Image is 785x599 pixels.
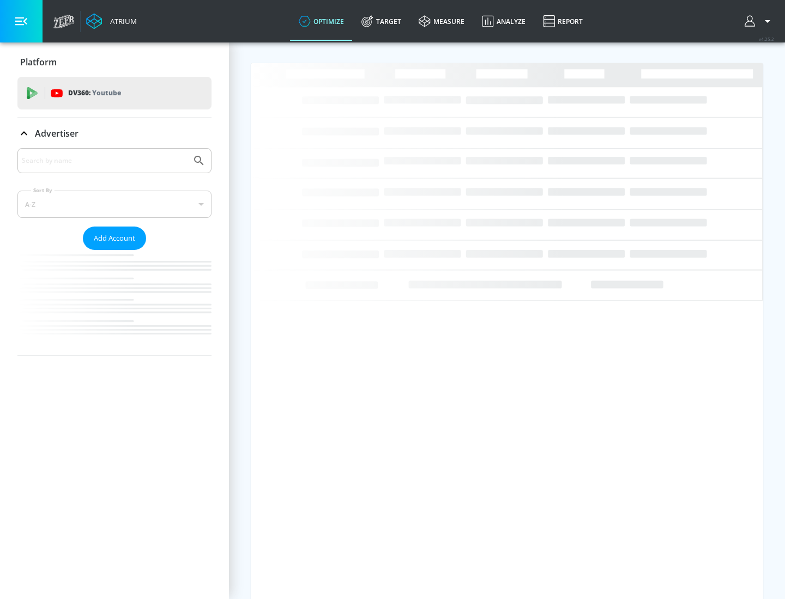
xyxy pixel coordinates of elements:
[17,77,212,109] div: DV360: Youtube
[86,13,137,29] a: Atrium
[17,118,212,149] div: Advertiser
[17,148,212,356] div: Advertiser
[473,2,534,41] a: Analyze
[92,87,121,99] p: Youtube
[290,2,353,41] a: optimize
[17,47,212,77] div: Platform
[68,87,121,99] p: DV360:
[17,191,212,218] div: A-Z
[17,250,212,356] nav: list of Advertiser
[353,2,410,41] a: Target
[31,187,55,194] label: Sort By
[20,56,57,68] p: Platform
[35,127,78,139] p: Advertiser
[94,232,135,245] span: Add Account
[22,154,187,168] input: Search by name
[534,2,591,41] a: Report
[83,227,146,250] button: Add Account
[410,2,473,41] a: measure
[759,36,774,42] span: v 4.25.2
[106,16,137,26] div: Atrium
